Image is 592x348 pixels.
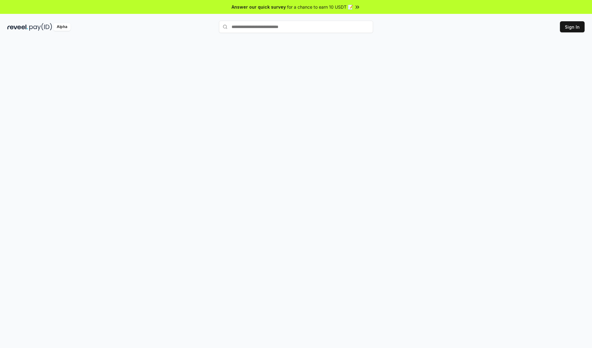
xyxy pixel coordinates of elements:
img: pay_id [29,23,52,31]
span: for a chance to earn 10 USDT 📝 [287,4,353,10]
button: Sign In [560,21,585,32]
div: Alpha [53,23,71,31]
span: Answer our quick survey [232,4,286,10]
img: reveel_dark [7,23,28,31]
